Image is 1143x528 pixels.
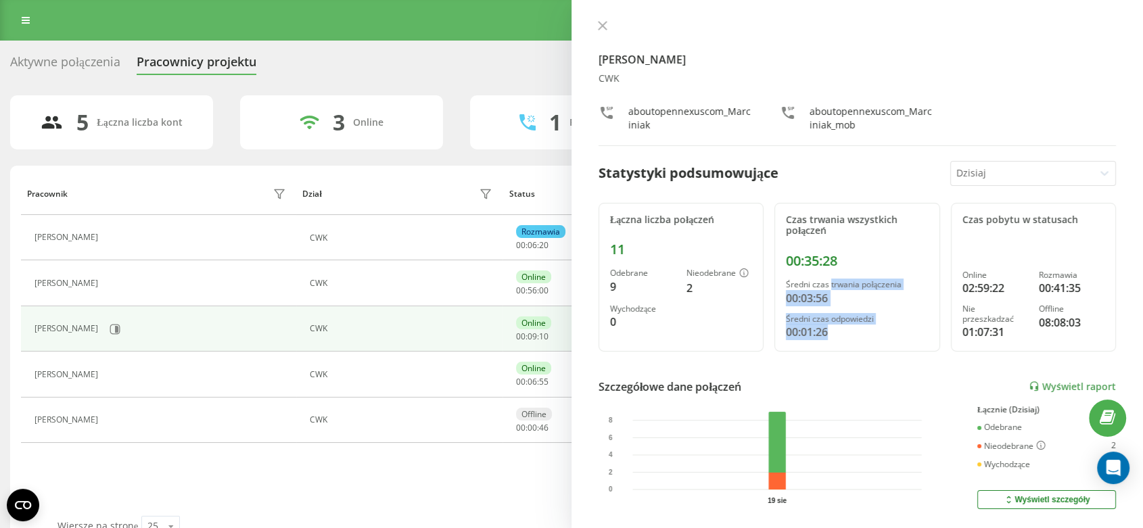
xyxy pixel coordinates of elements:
[686,280,752,296] div: 2
[599,379,741,395] div: Szczegółowe dane połączeń
[1039,314,1104,331] div: 08:08:03
[977,405,1116,414] div: Łącznie (Dzisiaj)
[1029,381,1116,392] a: Wyświetl raport
[76,110,89,135] div: 5
[516,376,526,387] span: 00
[302,189,321,199] div: Dział
[977,441,1046,452] div: Nieodebrane
[1039,270,1104,280] div: Rozmawia
[539,376,549,387] span: 55
[977,490,1116,509] button: Wyświetl szczegóły
[599,51,1116,68] h4: [PERSON_NAME]
[97,117,182,128] div: Łączna liczba kont
[528,239,537,251] span: 06
[539,239,549,251] span: 20
[528,331,537,342] span: 09
[516,408,552,421] div: Offline
[610,214,752,226] div: Łączna liczba połączeń
[962,304,1028,324] div: Nie przeszkadzać
[516,362,551,375] div: Online
[34,415,101,425] div: [PERSON_NAME]
[7,489,39,521] button: Open CMP widget
[962,280,1028,296] div: 02:59:22
[516,331,526,342] span: 00
[34,324,101,333] div: [PERSON_NAME]
[10,55,120,76] div: Aktywne połączenia
[310,233,495,243] div: CWK
[962,214,1104,226] div: Czas pobytu w statusach
[310,279,495,288] div: CWK
[609,433,613,441] text: 6
[516,286,549,295] div: : :
[1039,280,1104,296] div: 00:41:35
[610,241,752,258] div: 11
[786,280,928,289] div: Średni czas trwania połączenia
[1111,441,1116,452] div: 2
[609,451,613,458] text: 4
[768,497,787,504] text: 19 sie
[528,376,537,387] span: 06
[786,290,928,306] div: 00:03:56
[516,332,549,341] div: : :
[977,423,1022,432] div: Odebrane
[686,268,752,279] div: Nieodebrane
[962,324,1028,340] div: 01:07:31
[610,314,676,330] div: 0
[539,285,549,296] span: 00
[539,331,549,342] span: 10
[516,239,526,251] span: 00
[34,279,101,288] div: [PERSON_NAME]
[609,469,613,476] text: 2
[599,73,1116,85] div: CWK
[539,422,549,433] span: 46
[137,55,256,76] div: Pracownicy projektu
[1097,452,1129,484] div: Open Intercom Messenger
[1003,494,1090,505] div: Wyświetl szczegóły
[509,189,535,199] div: Status
[516,241,549,250] div: : :
[549,110,561,135] div: 1
[610,268,676,278] div: Odebrane
[516,422,526,433] span: 00
[27,189,68,199] div: Pracownik
[516,316,551,329] div: Online
[310,324,495,333] div: CWK
[516,285,526,296] span: 00
[333,110,345,135] div: 3
[569,117,624,128] div: Rozmawiają
[786,214,928,237] div: Czas trwania wszystkich połączeń
[528,422,537,433] span: 00
[516,377,549,387] div: : :
[810,105,934,132] div: aboutopennexuscom_Marciniak_mob
[516,225,565,238] div: Rozmawia
[528,285,537,296] span: 56
[34,370,101,379] div: [PERSON_NAME]
[610,279,676,295] div: 9
[786,314,928,324] div: Średni czas odpowiedzi
[609,416,613,424] text: 8
[516,423,549,433] div: : :
[1039,304,1104,314] div: Offline
[599,163,778,183] div: Statystyki podsumowujące
[786,324,928,340] div: 00:01:26
[516,270,551,283] div: Online
[310,415,495,425] div: CWK
[353,117,383,128] div: Online
[977,460,1030,469] div: Wychodzące
[610,304,676,314] div: Wychodzące
[609,485,613,493] text: 0
[786,253,928,269] div: 00:35:28
[34,233,101,242] div: [PERSON_NAME]
[310,370,495,379] div: CWK
[962,270,1028,280] div: Online
[628,105,753,132] div: aboutopennexuscom_Marciniak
